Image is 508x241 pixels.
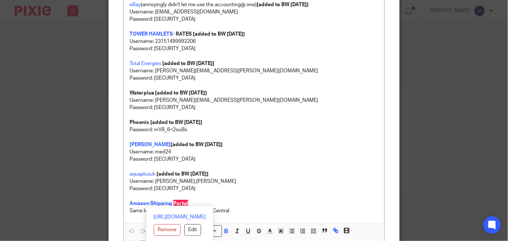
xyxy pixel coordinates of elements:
[130,104,378,111] p: Password: [SECURITY_DATA]
[171,142,223,147] strong: [added to BW [DATE]]
[130,61,161,66] a: Total Energies
[130,185,378,192] p: Password: [SECURITY_DATA]
[130,1,378,8] p: (annoyingly didn't let me use the accounting@ one)
[154,224,181,236] button: Remove
[130,38,378,45] p: Username: 23151499992206
[162,61,214,66] strong: [added to BW [DATE]]
[130,172,155,177] a: aquaplusuk
[130,148,378,156] p: Username: med24
[130,45,378,52] p: Password: [SECURITY_DATA]
[130,67,378,75] p: Username: [PERSON_NAME][EMAIL_ADDRESS][PERSON_NAME][DOMAIN_NAME]
[130,126,378,133] p: Password: mV8_6<2ou8s
[154,213,206,221] a: [URL][DOMAIN_NAME]
[156,172,209,177] strong: [added to BW [DATE]]
[184,224,201,236] button: Edit
[130,75,378,82] p: Password: [SECURITY_DATA]
[130,97,378,104] p: Username: [PERSON_NAME][EMAIL_ADDRESS][PERSON_NAME][DOMAIN_NAME]
[130,207,378,214] p: Same log in details as Amazon Seller Central
[130,8,378,16] p: Username: [EMAIL_ADDRESS][DOMAIN_NAME]
[130,2,141,7] a: eBay
[257,2,309,7] strong: [added to BW [DATE]]
[130,120,202,125] strong: Phoenix [added to BW [DATE]]
[155,91,207,96] strong: [added to BW [DATE]]
[130,16,378,23] p: Password: [SECURITY_DATA]
[130,32,173,37] a: TOWER HAMLETS
[173,32,245,37] strong: - RATES [added to BW [DATE]]
[130,201,188,206] a: Amazon Shipping Portal
[130,178,378,185] p: Username: [PERSON_NAME].[PERSON_NAME]
[130,156,378,163] p: Password: [SECURITY_DATA]
[130,91,154,96] strong: Waterplus
[130,142,171,147] a: [PERSON_NAME]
